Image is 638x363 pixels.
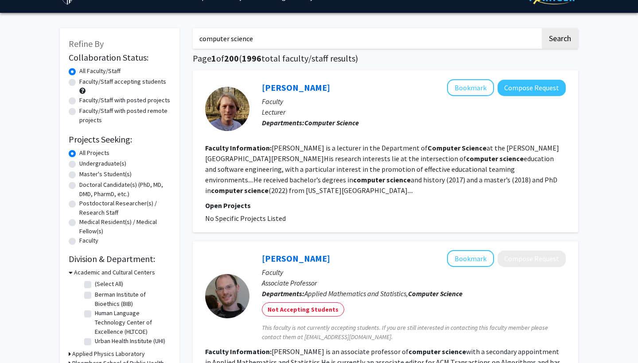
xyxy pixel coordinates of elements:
[336,118,359,127] b: Science
[95,290,168,309] label: Berman Institute of Bioethics (BIB)
[442,347,466,356] b: science
[95,279,123,289] label: (Select All)
[262,253,330,264] a: [PERSON_NAME]
[440,289,463,298] b: Science
[7,323,38,356] iframe: Chat
[193,53,578,64] h1: Page of ( total faculty/staff results)
[408,289,439,298] b: Computer
[205,143,272,152] b: Faculty Information:
[95,309,168,336] label: Human Language Technology Center of Excellence (HLTCOE)
[386,175,411,184] b: science
[498,251,566,267] button: Compose Request to Michael Dinitz
[447,250,494,267] button: Add Michael Dinitz to Bookmarks
[462,143,486,152] b: Science
[466,154,498,163] b: computer
[244,186,268,195] b: science
[224,53,239,64] span: 200
[408,347,440,356] b: computer
[79,180,171,199] label: Doctoral Candidate(s) (PhD, MD, DMD, PharmD, etc.)
[79,159,126,168] label: Undergraduate(s)
[193,28,541,49] input: Search Keywords
[447,79,494,96] button: Add Kai Presler-Marshall to Bookmarks
[498,80,566,96] button: Compose Request to Kai Presler-Marshall
[79,96,170,105] label: Faculty/Staff with posted projects
[211,53,216,64] span: 1
[79,199,171,217] label: Postdoctoral Researcher(s) / Research Staff
[72,349,145,359] h3: Applied Physics Laboratory
[205,347,272,356] b: Faculty Information:
[262,267,566,278] p: Faculty
[499,154,524,163] b: science
[79,236,98,245] label: Faculty
[262,323,566,342] span: This faculty is not currently accepting students. If you are still interested in contacting this ...
[211,186,243,195] b: computer
[304,118,335,127] b: Computer
[542,28,578,49] button: Search
[79,170,132,179] label: Master's Student(s)
[262,96,566,107] p: Faculty
[79,217,171,236] label: Medical Resident(s) / Medical Fellow(s)
[69,52,171,63] h2: Collaboration Status:
[262,82,330,93] a: [PERSON_NAME]
[69,254,171,264] h2: Division & Department:
[69,38,104,49] span: Refine By
[262,278,566,288] p: Associate Professor
[74,268,155,277] h3: Academic and Cultural Centers
[242,53,261,64] span: 1996
[262,302,344,317] mat-chip: Not Accepting Students
[79,77,166,86] label: Faculty/Staff accepting students
[353,175,385,184] b: computer
[205,214,286,223] span: No Specific Projects Listed
[262,107,566,117] p: Lecturer
[205,200,566,211] p: Open Projects
[79,66,121,76] label: All Faculty/Staff
[79,106,171,125] label: Faculty/Staff with posted remote projects
[95,336,165,346] label: Urban Health Institute (UHI)
[79,148,109,158] label: All Projects
[262,118,304,127] b: Departments:
[262,289,304,298] b: Departments:
[205,143,559,195] fg-read-more: [PERSON_NAME] is a lecturer in the Department of at the [PERSON_NAME][GEOGRAPHIC_DATA][PERSON_NAM...
[69,134,171,145] h2: Projects Seeking:
[304,289,463,298] span: Applied Mathematics and Statistics,
[428,143,460,152] b: Computer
